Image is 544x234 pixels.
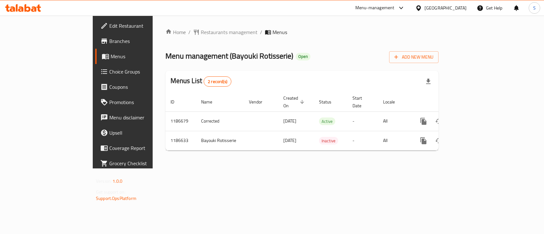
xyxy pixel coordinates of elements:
span: 2 record(s) [204,79,231,85]
span: Menu management ( Bayouki Rotisserie ) [165,49,293,63]
span: Inactive [319,137,338,145]
h2: Menus List [170,76,231,87]
div: Menu-management [355,4,395,12]
span: Version: [96,177,112,185]
button: Add New Menu [389,51,439,63]
td: Bayouki Rotisserie [196,131,244,150]
div: Open [296,53,310,60]
span: Grocery Checklist [109,160,178,167]
a: Edit Restaurant [95,18,184,33]
table: enhanced table [165,92,482,151]
td: All [378,131,411,150]
a: Menu disclaimer [95,110,184,125]
span: Get support on: [96,188,125,196]
td: - [347,131,378,150]
span: Promotions [109,98,178,106]
a: Coupons [95,79,184,95]
th: Actions [411,92,482,112]
span: Name [201,98,221,106]
span: Vendor [249,98,271,106]
a: Upsell [95,125,184,140]
td: Corrected [196,111,244,131]
span: [DATE] [283,117,296,125]
div: Export file [421,74,436,89]
a: Support.OpsPlatform [96,194,136,202]
div: [GEOGRAPHIC_DATA] [424,4,467,11]
span: Upsell [109,129,178,137]
span: Menus [111,53,178,60]
span: Edit Restaurant [109,22,178,30]
a: Branches [95,33,184,49]
a: Coverage Report [95,140,184,156]
span: Menu disclaimer [109,114,178,121]
button: Change Status [431,133,446,148]
a: Menus [95,49,184,64]
div: Total records count [204,76,231,87]
a: Choice Groups [95,64,184,79]
a: Grocery Checklist [95,156,184,171]
span: [DATE] [283,136,296,145]
li: / [260,28,262,36]
span: Locale [383,98,403,106]
span: Add New Menu [394,53,433,61]
span: Active [319,118,335,125]
button: Change Status [431,114,446,129]
span: Status [319,98,340,106]
a: Restaurants management [193,28,257,36]
span: ID [170,98,183,106]
td: - [347,111,378,131]
a: Promotions [95,95,184,110]
button: more [416,114,431,129]
span: Start Date [352,94,370,110]
span: Created On [283,94,306,110]
span: Restaurants management [201,28,257,36]
li: / [188,28,191,36]
span: Coupons [109,83,178,91]
span: Branches [109,37,178,45]
span: Menus [272,28,287,36]
nav: breadcrumb [165,28,439,36]
span: Choice Groups [109,68,178,75]
span: Coverage Report [109,144,178,152]
td: All [378,111,411,131]
button: more [416,133,431,148]
span: S [533,4,536,11]
span: 1.0.0 [112,177,122,185]
span: Open [296,54,310,59]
